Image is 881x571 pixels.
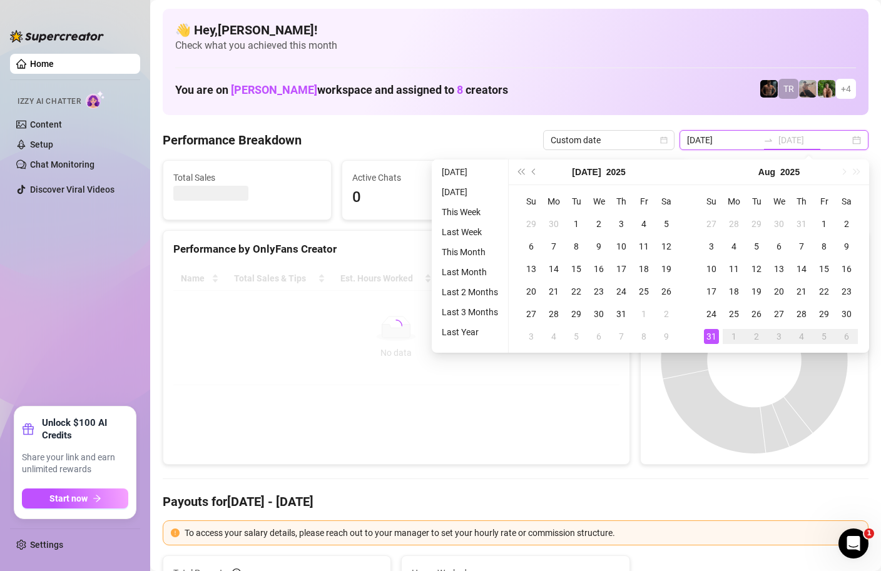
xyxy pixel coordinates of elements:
div: 29 [817,306,832,321]
div: 22 [569,284,584,299]
button: Choose a year [606,159,626,184]
div: 16 [839,261,854,276]
div: 18 [726,284,741,299]
iframe: Intercom live chat [838,528,868,558]
div: 31 [614,306,629,321]
img: LC [799,80,817,98]
button: Choose a month [758,159,775,184]
td: 2025-09-03 [768,325,790,348]
div: 28 [794,306,809,321]
th: Th [790,190,813,213]
td: 2025-08-29 [813,303,835,325]
button: Choose a year [780,159,800,184]
div: 27 [772,306,787,321]
span: 8 [457,83,463,96]
td: 2025-08-12 [745,258,768,280]
span: Start now [49,493,88,503]
td: 2025-08-01 [813,213,835,235]
div: 7 [546,239,561,254]
td: 2025-09-06 [835,325,858,348]
div: 12 [749,261,764,276]
div: 9 [591,239,606,254]
td: 2025-08-28 [790,303,813,325]
td: 2025-07-29 [745,213,768,235]
div: 28 [546,306,561,321]
td: 2025-07-22 [565,280,588,303]
td: 2025-08-24 [700,303,723,325]
div: 14 [546,261,561,276]
td: 2025-07-20 [520,280,542,303]
div: 6 [772,239,787,254]
div: 5 [569,329,584,344]
div: 14 [794,261,809,276]
div: 6 [591,329,606,344]
div: 15 [817,261,832,276]
h1: You are on workspace and assigned to creators [175,83,508,97]
div: 17 [704,284,719,299]
div: 8 [569,239,584,254]
div: 7 [614,329,629,344]
td: 2025-08-23 [835,280,858,303]
th: We [768,190,790,213]
div: 30 [591,306,606,321]
th: Mo [723,190,745,213]
span: to [763,135,773,145]
li: Last Week [437,225,503,240]
td: 2025-08-15 [813,258,835,280]
div: 26 [749,306,764,321]
div: 25 [726,306,741,321]
td: 2025-07-28 [542,303,565,325]
div: 8 [817,239,832,254]
div: 5 [749,239,764,254]
div: Performance by OnlyFans Creator [173,241,619,258]
td: 2025-08-11 [723,258,745,280]
td: 2025-07-11 [633,235,655,258]
div: 2 [749,329,764,344]
div: 5 [817,329,832,344]
div: 9 [839,239,854,254]
td: 2025-08-03 [700,235,723,258]
td: 2025-07-24 [610,280,633,303]
span: Share your link and earn unlimited rewards [22,452,128,476]
td: 2025-08-02 [655,303,678,325]
td: 2025-07-18 [633,258,655,280]
li: Last Year [437,325,503,340]
div: 3 [704,239,719,254]
div: 29 [569,306,584,321]
td: 2025-08-19 [745,280,768,303]
span: 0 [352,186,500,210]
td: 2025-08-07 [610,325,633,348]
td: 2025-08-09 [655,325,678,348]
td: 2025-08-10 [700,258,723,280]
td: 2025-08-13 [768,258,790,280]
td: 2025-08-18 [723,280,745,303]
th: Tu [745,190,768,213]
td: 2025-09-01 [723,325,745,348]
div: 4 [794,329,809,344]
td: 2025-07-04 [633,213,655,235]
td: 2025-07-17 [610,258,633,280]
span: 1 [864,528,874,538]
div: 3 [614,216,629,231]
div: 6 [839,329,854,344]
td: 2025-07-03 [610,213,633,235]
strong: Unlock $100 AI Credits [42,417,128,442]
td: 2025-07-30 [768,213,790,235]
div: 25 [636,284,651,299]
div: 3 [524,329,539,344]
td: 2025-08-22 [813,280,835,303]
div: 2 [839,216,854,231]
button: Previous month (PageUp) [527,159,541,184]
button: Choose a month [572,159,601,184]
div: 30 [546,216,561,231]
td: 2025-08-09 [835,235,858,258]
td: 2025-07-09 [588,235,610,258]
div: 1 [569,216,584,231]
td: 2025-08-26 [745,303,768,325]
td: 2025-07-31 [610,303,633,325]
li: Last 2 Months [437,285,503,300]
td: 2025-06-30 [542,213,565,235]
span: + 4 [841,82,851,96]
div: 24 [614,284,629,299]
th: Mo [542,190,565,213]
